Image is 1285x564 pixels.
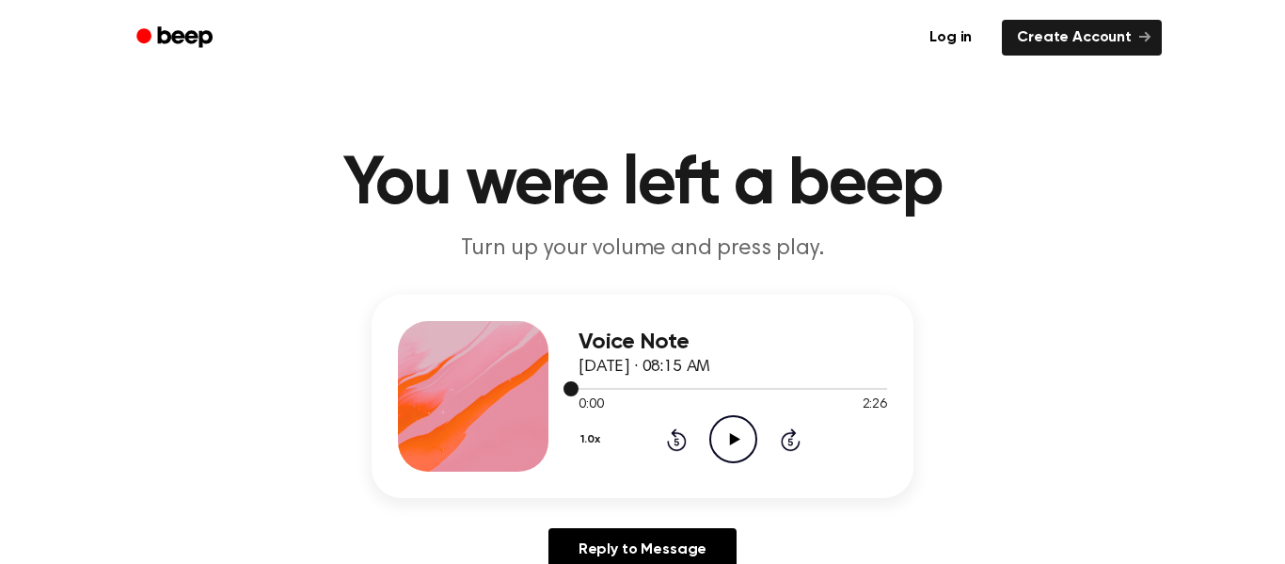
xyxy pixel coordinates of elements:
button: 1.0x [579,424,607,456]
h3: Voice Note [579,330,887,355]
span: 0:00 [579,395,603,415]
h1: You were left a beep [161,151,1124,218]
a: Create Account [1002,20,1162,56]
span: 2:26 [863,395,887,415]
span: [DATE] · 08:15 AM [579,359,710,376]
p: Turn up your volume and press play. [281,234,1004,265]
a: Beep [123,20,230,56]
a: Log in [911,16,991,59]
